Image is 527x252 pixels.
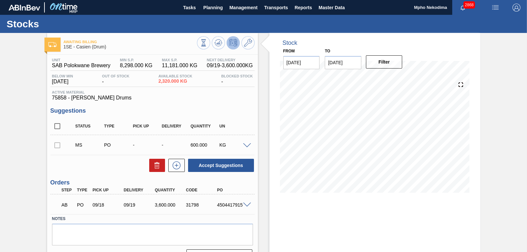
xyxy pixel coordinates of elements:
[102,142,134,148] div: Purchase order
[153,188,187,192] div: Quantity
[212,36,225,49] button: Update Chart
[294,4,312,12] span: Reports
[513,4,520,12] img: Logout
[131,142,163,148] div: -
[158,74,192,78] span: Available Stock
[64,40,197,44] span: Awaiting Billing
[50,107,255,114] h3: Suggestions
[207,58,253,62] span: Next Delivery
[153,202,187,208] div: 3,600.000
[197,36,210,49] button: Stocks Overview
[120,63,153,69] span: 8,298.000 KG
[283,49,295,53] label: From
[146,159,165,172] div: Delete Suggestions
[52,63,111,69] span: SAB Polokwane Brewery
[283,40,297,46] div: Stock
[227,36,240,49] button: Deprogram Stock
[182,4,197,12] span: Tasks
[221,74,253,78] span: Blocked Stock
[52,79,73,85] span: [DATE]
[9,5,40,11] img: TNhmsLtSVTkK8tSr43FrP2fwEKptu5GPRR3wAAAABJRU5ErkJggg==
[491,4,499,12] img: userActions
[215,188,250,192] div: PO
[207,63,253,69] span: 09/19 - 3,600.000 KG
[162,58,197,62] span: MAX S.P.
[64,44,197,49] span: 1SE - Casien (Drum)
[48,42,57,47] img: Ícone
[184,188,219,192] div: Code
[241,36,255,49] button: Go to Master Data / General
[188,159,254,172] button: Accept Suggestions
[60,198,76,212] div: Awaiting Billing
[91,188,125,192] div: Pick up
[215,202,250,208] div: 4504417915
[189,142,221,148] div: 600.000
[452,3,473,12] button: Notifications
[158,79,192,84] span: 2,320.000 KG
[203,4,223,12] span: Planning
[122,202,156,208] div: 09/19/2025
[102,124,134,128] div: Type
[52,214,253,224] label: Notes
[122,188,156,192] div: Delivery
[100,74,131,85] div: -
[325,56,361,69] input: mm/dd/yyyy
[50,179,255,186] h3: Orders
[75,188,91,192] div: Type
[264,4,288,12] span: Transports
[91,202,125,208] div: 09/18/2025
[74,142,105,148] div: Manual Suggestion
[283,56,320,69] input: mm/dd/yyyy
[229,4,258,12] span: Management
[185,158,255,173] div: Accept Suggestions
[218,124,249,128] div: UN
[220,74,255,85] div: -
[75,202,91,208] div: Purchase order
[366,55,402,69] button: Filter
[62,202,74,208] p: AB
[160,142,192,148] div: -
[319,4,345,12] span: Master Data
[60,188,76,192] div: Step
[189,124,221,128] div: Quantity
[162,63,197,69] span: 11,181.000 KG
[102,74,129,78] span: Out Of Stock
[74,124,105,128] div: Status
[325,49,330,53] label: to
[52,95,253,101] span: 75858 - [PERSON_NAME] Drums
[52,58,111,62] span: Unit
[184,202,219,208] div: 31798
[131,124,163,128] div: Pick up
[218,142,249,148] div: KG
[120,58,153,62] span: MIN S.P.
[52,74,73,78] span: Below Min
[160,124,192,128] div: Delivery
[7,20,124,28] h1: Stocks
[463,1,475,9] span: 2868
[165,159,185,172] div: New suggestion
[52,90,253,94] span: Active Material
